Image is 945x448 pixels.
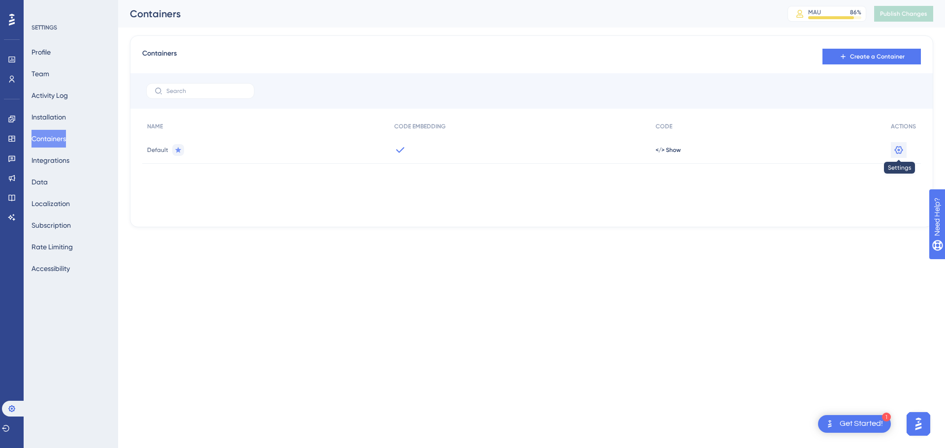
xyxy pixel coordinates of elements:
span: Create a Container [850,53,905,60]
div: 1 [882,413,891,421]
span: ACTIONS [891,122,916,130]
button: Team [31,65,49,83]
button: Subscription [31,216,71,234]
span: Publish Changes [880,10,927,18]
button: Containers [31,130,66,148]
button: Integrations [31,151,69,169]
button: Rate Limiting [31,238,73,256]
span: Need Help? [23,2,62,14]
input: Search [166,88,246,94]
button: </> Show [656,146,681,154]
button: Create a Container [822,49,921,64]
button: Localization [31,195,70,212]
div: MAU [808,8,821,16]
span: Default [147,146,168,154]
iframe: UserGuiding AI Assistant Launcher [904,409,933,439]
span: NAME [147,122,163,130]
button: Data [31,173,48,191]
button: Accessibility [31,260,70,277]
div: Open Get Started! checklist, remaining modules: 1 [818,415,891,433]
span: CODE EMBEDDING [394,122,445,130]
div: Containers [130,7,763,21]
div: 86 % [850,8,861,16]
span: Containers [142,48,177,65]
button: Installation [31,108,66,126]
div: SETTINGS [31,24,111,31]
img: launcher-image-alternative-text [824,418,836,430]
span: CODE [656,122,672,130]
div: Get Started! [840,418,883,429]
button: Profile [31,43,51,61]
button: Publish Changes [874,6,933,22]
button: Activity Log [31,87,68,104]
